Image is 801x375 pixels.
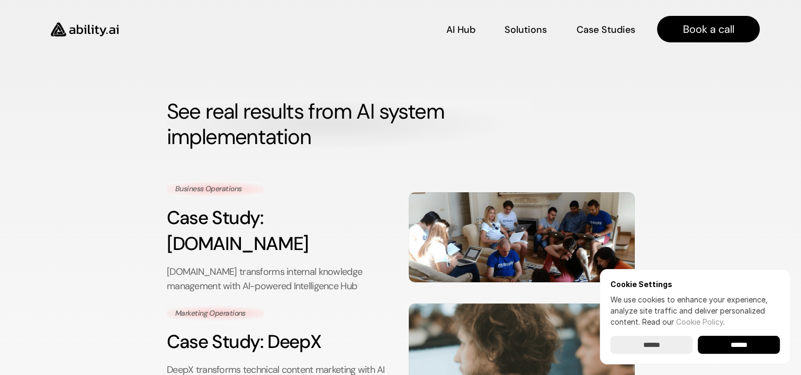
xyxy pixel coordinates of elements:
p: Marketing Operations [175,308,255,319]
h3: Case Study: DeepX [167,329,393,355]
h3: Case Study: [DOMAIN_NAME] [167,204,393,256]
a: Case Studies [576,20,636,39]
p: AI Hub [446,23,475,37]
nav: Main navigation [133,16,760,42]
a: Book a call [657,16,760,42]
a: AI Hub [446,20,475,39]
p: Case Studies [577,23,635,37]
p: Business Operations [175,184,255,194]
p: Solutions [505,23,547,37]
a: Business OperationsCase Study: [DOMAIN_NAME][DOMAIN_NAME] transforms internal knowledge managemen... [167,181,635,293]
h6: Cookie Settings [610,280,780,289]
p: Book a call [683,22,734,37]
a: Cookie Policy [676,317,723,326]
p: [DOMAIN_NAME] transforms internal knowledge management with AI-powered Intelligence Hub [167,264,393,293]
p: We use cookies to enhance your experience, analyze site traffic and deliver personalized content. [610,294,780,327]
span: Read our . [642,317,725,326]
a: Solutions [505,20,547,39]
strong: See real results from AI system implementation [167,97,449,150]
